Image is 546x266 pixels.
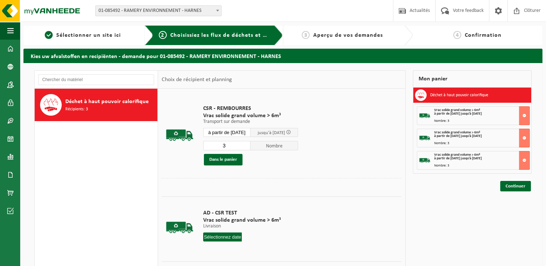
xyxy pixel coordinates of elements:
[158,71,236,89] div: Choix de récipient et planning
[203,232,242,241] input: Sélectionnez date
[453,31,461,39] span: 4
[203,209,281,217] span: AD - CSR TEST
[65,106,88,113] span: Récipients: 3
[434,142,530,145] div: Nombre: 3
[258,130,285,135] span: jusqu'à [DATE]
[27,31,139,40] a: 1Sélectionner un site ici
[434,156,482,160] strong: à partir de [DATE] jusqu'à [DATE]
[56,32,121,38] span: Sélectionner un site ici
[250,141,298,150] span: Nombre
[203,224,281,229] p: Livraison
[204,154,243,165] button: Dans le panier
[203,128,251,137] input: Sélectionnez date
[465,32,502,38] span: Confirmation
[65,97,149,106] span: Déchet à haut pouvoir calorifique
[434,134,482,138] strong: à partir de [DATE] jusqu'à [DATE]
[434,164,530,168] div: Nombre: 3
[500,181,531,191] a: Continuer
[313,32,383,38] span: Aperçu de vos demandes
[95,5,222,16] span: 01-085492 - RAMERY ENVIRONNEMENT - HARNES
[434,112,482,116] strong: à partir de [DATE] jusqu'à [DATE]
[203,217,281,224] span: Vrac solide grand volume > 6m³
[203,105,298,112] span: CSR - REMBOURRES
[96,6,221,16] span: 01-085492 - RAMERY ENVIRONNEMENT - HARNES
[302,31,310,39] span: 3
[170,32,291,38] span: Choisissiez les flux de déchets et récipients
[434,153,480,157] span: Vrac solide grand volume > 6m³
[430,89,488,101] h3: Déchet à haut pouvoir calorifique
[434,130,480,134] span: Vrac solide grand volume > 6m³
[23,49,542,63] h2: Kies uw afvalstoffen en recipiënten - demande pour 01-085492 - RAMERY ENVIRONNEMENT - HARNES
[203,119,298,124] p: Transport sur demande
[434,108,480,112] span: Vrac solide grand volume > 6m³
[159,31,167,39] span: 2
[413,70,532,88] div: Mon panier
[35,89,158,121] button: Déchet à haut pouvoir calorifique Récipients: 3
[38,74,154,85] input: Chercher du matériel
[434,119,530,123] div: Nombre: 3
[45,31,53,39] span: 1
[203,112,298,119] span: Vrac solide grand volume > 6m³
